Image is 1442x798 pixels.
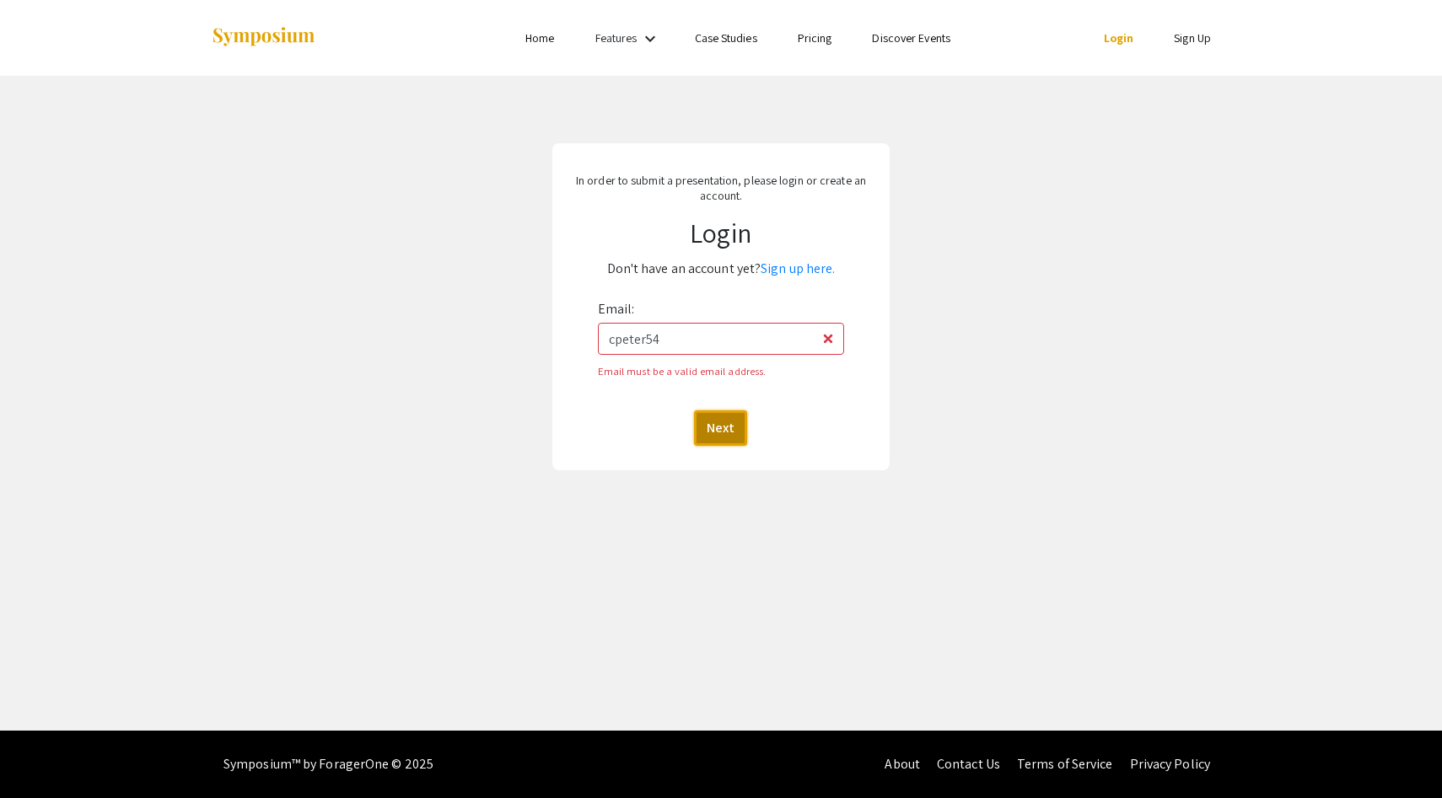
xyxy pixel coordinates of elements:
img: Symposium by ForagerOne [211,26,316,49]
a: Discover Events [872,30,950,46]
p: In order to submit a presentation, please login or create an account. [567,173,875,203]
a: Home [525,30,554,46]
a: Case Studies [695,30,757,46]
a: About [885,755,920,773]
p: Don't have an account yet? [567,255,875,282]
mat-icon: Expand Features list [640,29,660,49]
div: Symposium™ by ForagerOne © 2025 [223,731,433,798]
button: Next [694,410,747,446]
a: Privacy Policy [1130,755,1210,773]
a: Features [595,30,638,46]
h1: Login [567,217,875,249]
iframe: Chat [13,722,72,785]
a: Terms of Service [1017,755,1113,773]
a: Sign up here. [761,260,835,277]
a: Contact Us [937,755,1000,773]
a: Login [1104,30,1134,46]
div: Email must be a valid email address. [598,358,845,385]
a: Pricing [798,30,832,46]
label: Email: [598,296,635,323]
a: Sign Up [1174,30,1211,46]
